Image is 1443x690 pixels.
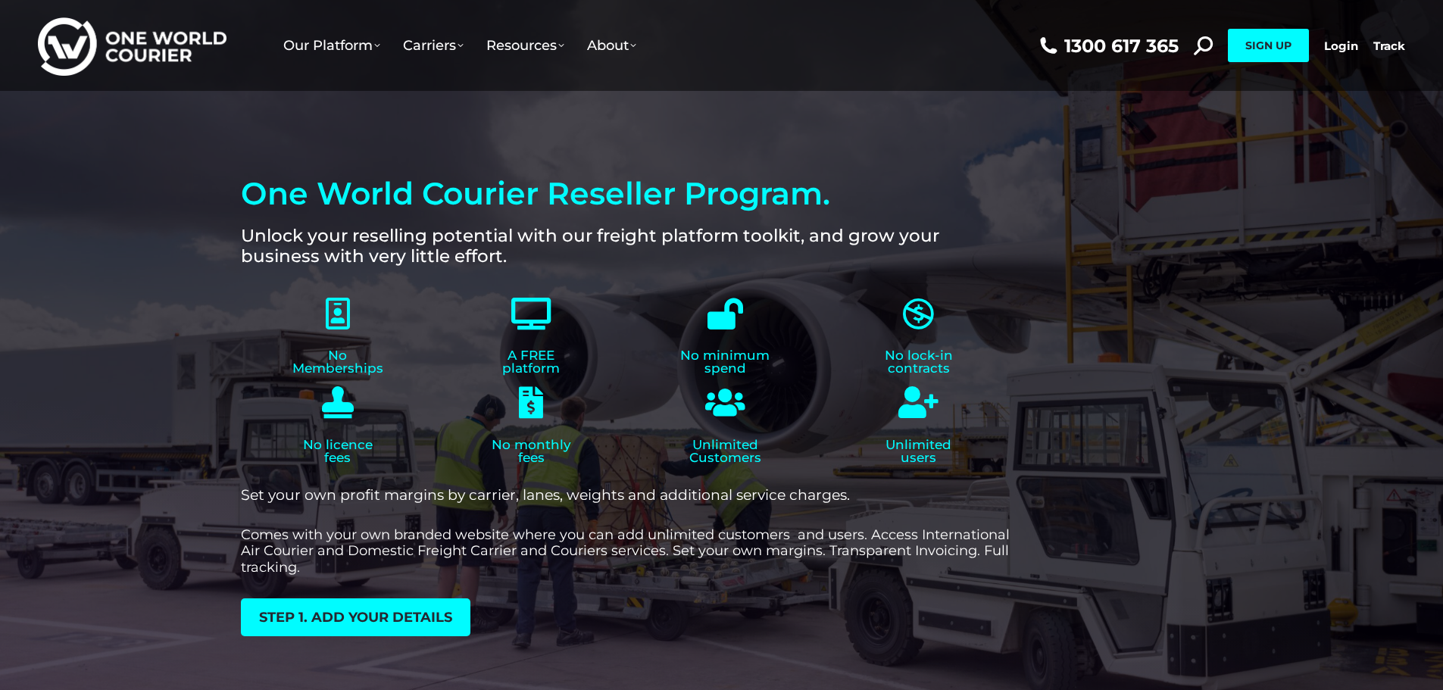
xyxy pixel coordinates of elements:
[826,349,1012,375] h2: No lock-in contracts
[587,37,636,54] span: About
[1324,39,1358,53] a: Login
[829,439,1008,464] h2: Unlimited users
[241,487,1015,504] p: Set your own profit margins by carrier, lanes, weights and additional service charges.
[1373,39,1405,53] a: Track
[403,37,464,54] span: Carriers
[38,15,226,76] img: One World Courier
[576,22,648,69] a: About
[241,226,1009,267] p: Unlock your reselling potential with our freight platform toolkit, and grow your business with ve...
[1245,39,1292,52] span: SIGN UP
[245,349,431,375] h2: No Memberships
[442,439,621,464] h2: No monthly fees
[1036,36,1179,55] a: 1300 617 365
[1228,29,1309,62] a: SIGN UP
[636,439,814,464] h2: Unlimited Customers
[439,349,625,375] h2: A FREE platform
[392,22,475,69] a: Carriers
[632,349,818,375] h2: No minimum spend
[241,598,470,636] a: Step 1. add your details
[259,610,452,624] span: Step 1. add your details
[486,37,564,54] span: Resources
[241,176,1015,211] h2: One World Courier Reseller Program.
[475,22,576,69] a: Resources
[283,37,380,54] span: Our Platform
[248,439,427,464] h2: No licence fees
[272,22,392,69] a: Our Platform
[241,527,1015,576] p: Comes with your own branded website where you can add unlimited customers and users. Access Inter...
